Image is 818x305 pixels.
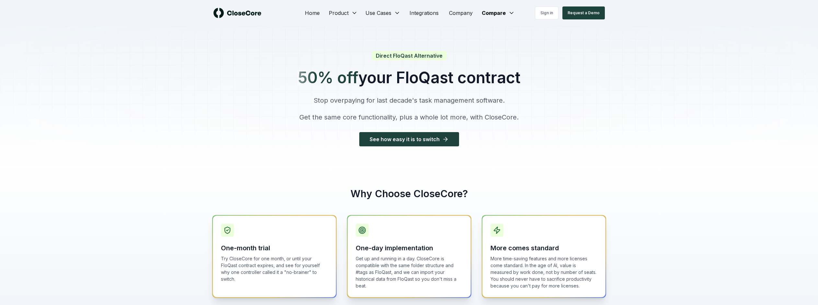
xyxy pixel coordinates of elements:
p: Get up and running in a day. CloseCore is compatible with the same folder structure and #tags as ... [356,255,463,289]
p: Try CloseCore for one month, or until your FloQast contract expires, and see for yourself why one... [221,255,328,282]
span: Compare [482,9,506,17]
button: Use Cases [362,6,404,19]
h2: Why Choose CloseCore? [212,188,606,199]
a: Company [444,6,478,19]
button: Product [325,6,362,19]
button: Request a Demo [562,6,605,19]
span: Use Cases [365,9,391,17]
span: 50% off [298,70,358,85]
button: Compare [478,6,519,19]
span: Direct FloQast Alternative [372,51,446,60]
span: Product [329,9,349,17]
a: Integrations [404,6,444,19]
a: Sign in [535,6,559,19]
h3: One-month trial [221,243,328,253]
a: Home [300,6,325,19]
h3: More comes standard [490,243,597,253]
p: Stop overpaying for last decade's task management software. [298,96,521,105]
h3: One-day implementation [356,243,463,253]
img: logo [213,8,261,18]
button: See how easy it is to switch [359,132,459,146]
h1: your FloQast contract [298,70,521,85]
p: More time-saving features and more licenses come standard. In the age of AI, value is measured by... [490,255,597,289]
p: Get the same core functionality, plus a whole lot more, with CloseCore. [298,113,521,122]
